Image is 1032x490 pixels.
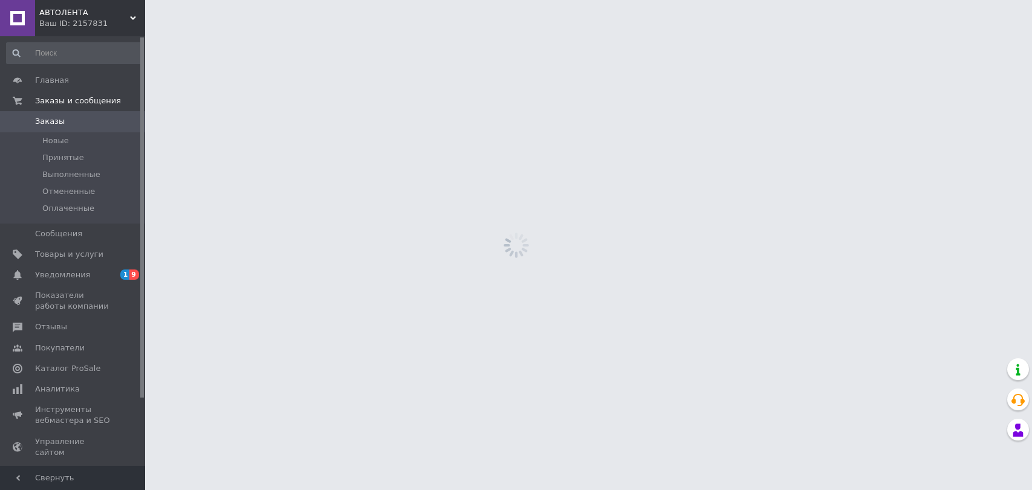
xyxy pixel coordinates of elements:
span: АВТОЛЕНТА [39,7,130,18]
span: Заказы и сообщения [35,95,121,106]
span: 9 [129,269,139,280]
span: Аналитика [35,384,80,395]
span: Принятые [42,152,84,163]
span: Главная [35,75,69,86]
input: Поиск [6,42,142,64]
span: Отзывы [35,321,67,332]
span: Уведомления [35,269,90,280]
div: Ваш ID: 2157831 [39,18,145,29]
span: Сообщения [35,228,82,239]
span: Инструменты вебмастера и SEO [35,404,112,426]
span: Товары и услуги [35,249,103,260]
span: Отмененные [42,186,95,197]
span: Показатели работы компании [35,290,112,312]
span: Новые [42,135,69,146]
span: Каталог ProSale [35,363,100,374]
span: Покупатели [35,343,85,353]
span: Управление сайтом [35,436,112,458]
span: Оплаченные [42,203,94,214]
span: Заказы [35,116,65,127]
span: Выполненные [42,169,100,180]
span: 1 [120,269,130,280]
